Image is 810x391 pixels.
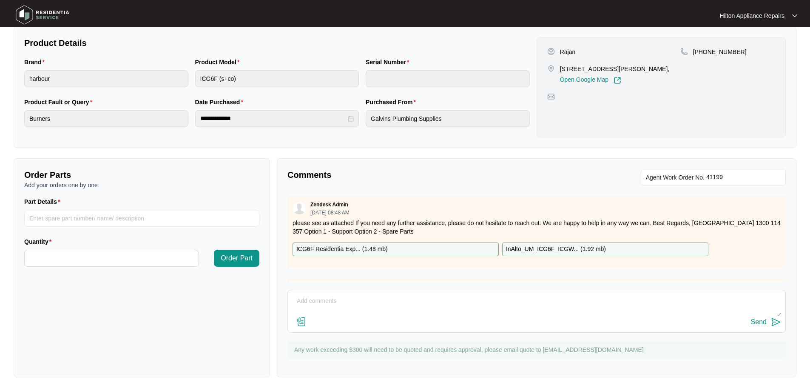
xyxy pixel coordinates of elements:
[25,250,199,266] input: Quantity
[310,201,348,208] p: Zendesk Admin
[24,37,530,49] p: Product Details
[24,58,48,66] label: Brand
[214,250,259,267] button: Order Part
[751,317,781,328] button: Send
[506,245,606,254] p: InAlto_UM_ICG6F_ICGW... ( 1.92 mb )
[366,70,530,87] input: Serial Number
[646,172,705,183] span: Agent Work Order No.
[560,65,670,73] p: [STREET_ADDRESS][PERSON_NAME],
[310,210,350,215] p: [DATE] 08:48 AM
[366,110,530,127] input: Purchased From
[771,317,781,327] img: send-icon.svg
[547,48,555,55] img: user-pin
[366,98,419,106] label: Purchased From
[24,169,259,181] p: Order Parts
[296,317,307,327] img: file-attachment-doc.svg
[195,58,243,66] label: Product Model
[294,345,782,354] p: Any work exceeding $300 will need to be quoted and requires approval, please email quote to [EMAI...
[560,48,576,56] p: Rajan
[24,70,188,87] input: Brand
[547,93,555,100] img: map-pin
[693,49,747,55] span: [PHONE_NUMBER]
[200,114,347,123] input: Date Purchased
[680,48,688,55] img: map-pin
[293,219,781,236] p: please see as attached If you need any further assistance, please do not hesitate to reach out. W...
[24,110,188,127] input: Product Fault or Query
[366,58,412,66] label: Serial Number
[719,11,784,20] p: Hilton Appliance Repairs
[706,172,781,183] input: Add Agent Work Order No.
[296,245,388,254] p: ICG6F Residentia Exp... ( 1.48 mb )
[195,98,247,106] label: Date Purchased
[24,98,96,106] label: Product Fault or Query
[24,237,55,246] label: Quantity
[24,210,259,227] input: Part Details
[13,2,72,28] img: residentia service logo
[614,77,621,84] img: Link-External
[293,202,306,214] img: user.svg
[751,318,767,326] div: Send
[195,70,359,87] input: Product Model
[547,65,555,72] img: map-pin
[24,181,259,189] p: Add your orders one by one
[560,77,621,84] a: Open Google Map
[792,14,797,18] img: dropdown arrow
[24,197,64,206] label: Part Details
[221,253,253,263] span: Order Part
[287,169,531,181] p: Comments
